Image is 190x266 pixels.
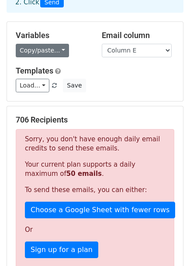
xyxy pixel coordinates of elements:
[146,224,190,266] iframe: Chat Widget
[102,31,175,40] h5: Email column
[16,44,69,57] a: Copy/paste...
[63,79,86,92] button: Save
[25,160,165,178] p: Your current plan supports a daily maximum of .
[16,66,53,75] a: Templates
[25,185,165,195] p: To send these emails, you can either:
[16,31,89,40] h5: Variables
[25,225,165,234] p: Or
[16,115,174,125] h5: 706 Recipients
[25,202,175,218] a: Choose a Google Sheet with fewer rows
[16,79,49,92] a: Load...
[25,135,165,153] p: Sorry, you don't have enough daily email credits to send these emails.
[25,241,98,258] a: Sign up for a plan
[66,170,102,178] strong: 50 emails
